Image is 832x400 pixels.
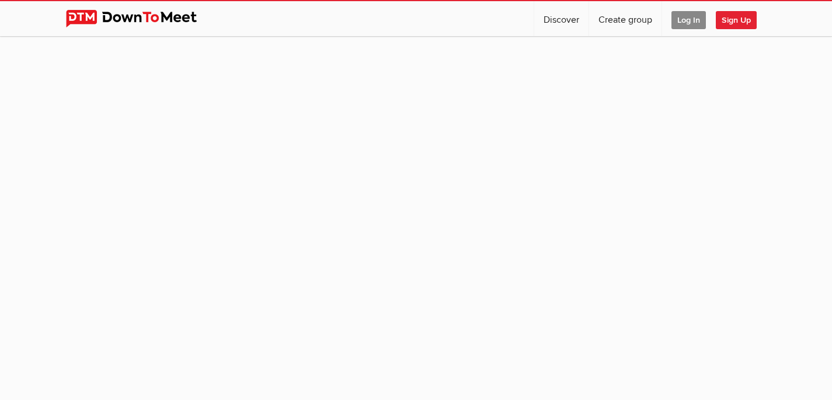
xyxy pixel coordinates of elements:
a: Sign Up [716,1,766,36]
a: Discover [534,1,589,36]
a: Log In [662,1,715,36]
span: Log In [671,11,706,29]
span: Sign Up [716,11,757,29]
img: DownToMeet [66,10,215,27]
a: Create group [589,1,662,36]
